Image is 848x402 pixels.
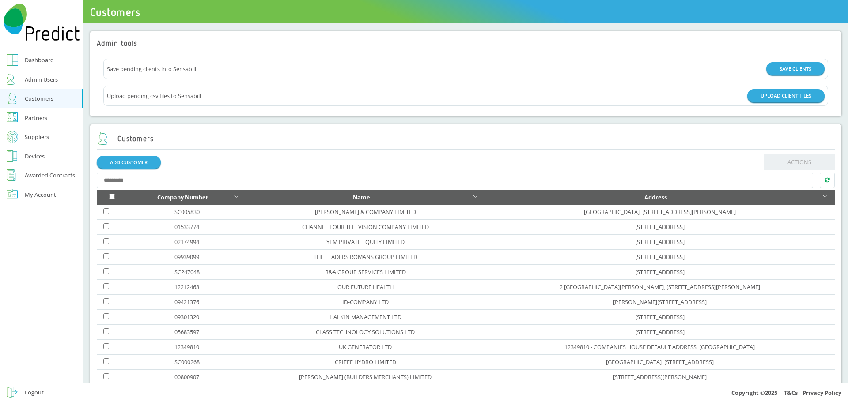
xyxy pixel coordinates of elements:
[342,298,389,306] a: ID-COMPANY LTD
[635,313,685,321] a: [STREET_ADDRESS]
[635,268,685,276] a: [STREET_ADDRESS]
[302,223,429,231] a: CHANNEL FOUR TELEVISION COMPANY LIMITED
[25,189,56,200] div: My Account
[174,373,199,381] a: 00800907
[492,192,821,203] div: Address
[613,373,707,381] a: [STREET_ADDRESS][PERSON_NAME]
[174,313,199,321] a: 09301320
[4,4,80,41] img: Predict Mobile
[25,170,75,180] div: Awarded Contracts
[766,62,825,75] button: SAVE CLIENTS
[635,238,685,246] a: [STREET_ADDRESS]
[560,283,760,291] a: 2 [GEOGRAPHIC_DATA][PERSON_NAME], [STREET_ADDRESS][PERSON_NAME]
[25,131,49,142] div: Suppliers
[329,313,401,321] a: HALKIN MANAGEMENT LTD
[337,283,394,291] a: OUR FUTURE HEALTH
[174,238,199,246] a: 02174994
[564,343,755,351] a: 12349810 - COMPANIES HOUSE DEFAULT ADDRESS, [GEOGRAPHIC_DATA]
[174,328,199,336] a: 05683597
[25,55,54,65] div: Dashboard
[315,208,416,216] a: [PERSON_NAME] & COMPANY LIMITED
[316,328,415,336] a: CLASS TECHNOLOGY SOLUTIONS LTD
[253,192,470,203] div: Name
[174,283,199,291] a: 12212468
[635,328,685,336] a: [STREET_ADDRESS]
[326,238,405,246] a: YFM PRIVATE EQUITY LIMITED
[174,208,200,216] a: SC005830
[747,89,825,102] button: UPLOAD CLIENT FILES
[174,253,199,261] a: 09939099
[174,358,200,366] a: SC000268
[174,298,199,306] a: 09421376
[97,156,161,169] a: ADD CUSTOMER
[174,343,199,351] a: 12349810
[335,358,396,366] a: CRIEFF HYDRO LIMITED
[134,192,231,203] div: Company Number
[25,93,53,104] div: Customers
[803,389,841,397] a: Privacy Policy
[97,59,835,106] div: Actions
[97,132,154,145] h2: Customers
[325,268,406,276] a: R&A GROUP SERVICES LIMITED
[339,343,392,351] a: UK GENERATOR LTD
[314,253,417,261] a: THE LEADERS ROMANS GROUP LIMITED
[635,253,685,261] a: [STREET_ADDRESS]
[174,223,199,231] a: 01533774
[635,223,685,231] a: [STREET_ADDRESS]
[25,113,47,123] div: Partners
[606,358,714,366] a: [GEOGRAPHIC_DATA], [STREET_ADDRESS]
[25,151,45,162] div: Devices
[25,74,58,85] div: Admin Users
[784,389,798,397] a: T&Cs
[613,298,707,306] a: [PERSON_NAME][STREET_ADDRESS]
[107,90,201,101] span: Upload pending csv files to Sensabill
[25,387,44,398] div: Logout
[97,39,138,48] h2: Admin tools
[584,208,736,216] a: [GEOGRAPHIC_DATA], [STREET_ADDRESS][PERSON_NAME]
[299,373,432,381] a: [PERSON_NAME] (BUILDERS MERCHANTS) LIMITED
[107,64,196,74] span: Save pending clients into Sensabill
[174,268,200,276] a: SC247048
